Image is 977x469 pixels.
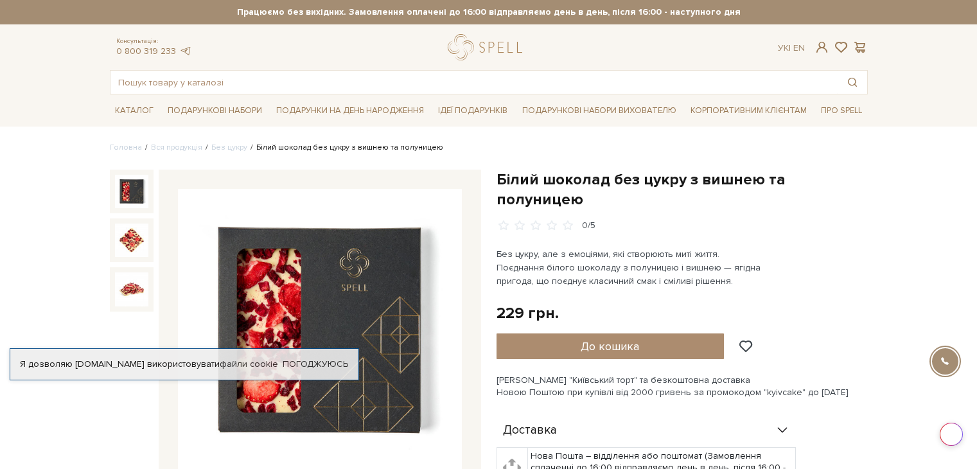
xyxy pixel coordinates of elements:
[110,6,868,18] strong: Працюємо без вихідних. Замовлення оплачені до 16:00 відправляємо день в день, після 16:00 - насту...
[448,34,528,60] a: logo
[110,71,838,94] input: Пошук товару у каталозі
[497,333,725,359] button: До кошика
[163,101,267,121] a: Подарункові набори
[220,358,278,369] a: файли cookie
[497,375,868,398] div: [PERSON_NAME] "Київський торт" та безкоштовна доставка Новою Поштою при купівлі від 2000 гривень ...
[211,143,247,152] a: Без цукру
[778,42,805,54] div: Ук
[179,46,192,57] a: telegram
[151,143,202,152] a: Вся продукція
[685,100,812,121] a: Корпоративним клієнтам
[503,425,557,436] span: Доставка
[115,175,148,208] img: Білий шоколад без цукру з вишнею та полуницею
[497,262,763,287] span: Поєднання білого шоколаду з полуницею і вишнею — ягідна пригода, що поєднує класичний смак і сміл...
[283,358,348,370] a: Погоджуюсь
[838,71,867,94] button: Пошук товару у каталозі
[497,170,868,209] h1: Білий шоколад без цукру з вишнею та полуницею
[116,46,176,57] a: 0 800 319 233
[116,37,192,46] span: Консультація:
[433,101,513,121] a: Ідеї подарунків
[793,42,805,53] a: En
[10,358,358,370] div: Я дозволяю [DOMAIN_NAME] використовувати
[115,224,148,257] img: Білий шоколад без цукру з вишнею та полуницею
[816,101,867,121] a: Про Spell
[582,220,595,232] div: 0/5
[497,249,719,260] span: Без цукру, але з емоціями, які створюють миті життя.
[789,42,791,53] span: |
[115,272,148,306] img: Білий шоколад без цукру з вишнею та полуницею
[110,101,159,121] a: Каталог
[581,339,639,353] span: До кошика
[110,143,142,152] a: Головна
[247,142,443,154] li: Білий шоколад без цукру з вишнею та полуницею
[271,101,429,121] a: Подарунки на День народження
[497,303,559,323] div: 229 грн.
[517,100,682,121] a: Подарункові набори вихователю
